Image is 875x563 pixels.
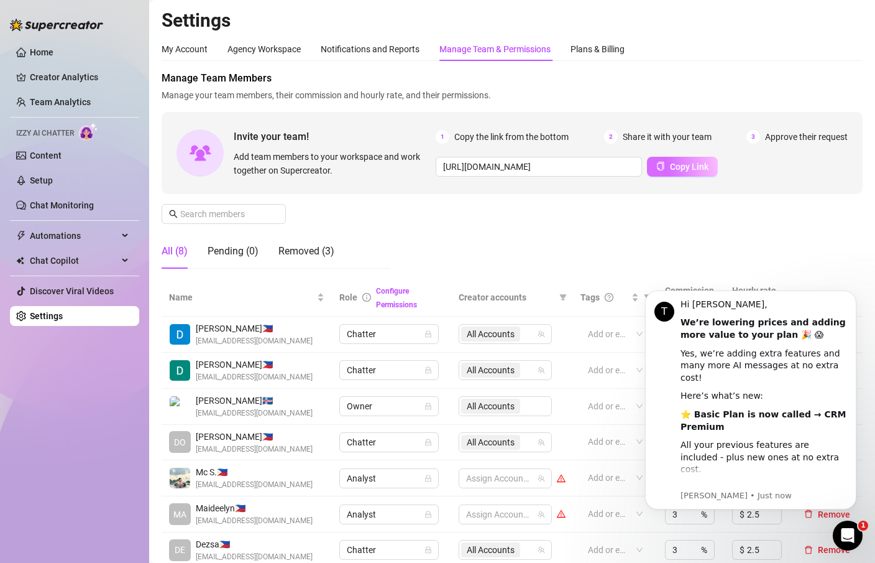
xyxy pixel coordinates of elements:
span: All Accounts [467,327,515,341]
span: DO [174,435,186,449]
span: Mc S. 🇵🇭 [196,465,313,479]
span: lock [424,330,432,338]
th: Name [162,279,332,317]
span: lock [424,366,432,374]
div: Removed (3) [278,244,334,259]
span: [EMAIL_ADDRESS][DOMAIN_NAME] [196,444,313,455]
iframe: Intercom notifications message [626,272,875,529]
span: All Accounts [461,363,520,378]
span: Manage Team Members [162,71,863,86]
span: Analyst [347,469,431,488]
span: MA [173,508,186,521]
span: [PERSON_NAME] 🇮🇸 [196,394,313,407]
span: Izzy AI Chatter [16,128,74,139]
span: lock [424,546,432,554]
span: Name [169,291,314,304]
div: All (8) [162,244,188,259]
span: Owner [347,397,431,416]
span: [PERSON_NAME] 🇵🇭 [196,430,313,444]
span: Manage your team members, their commission and hourly rate, and their permissions. [162,88,863,102]
span: 1 [858,521,868,531]
img: Donna Cora Janne Tiongson [170,324,190,345]
div: Plans & Billing [570,42,625,56]
span: Chatter [347,361,431,379]
span: [EMAIL_ADDRESS][DOMAIN_NAME] [196,515,313,527]
span: thunderbolt [16,231,26,241]
span: Analyst [347,505,431,524]
span: 3 [746,130,760,144]
span: warning [557,474,566,483]
a: Home [30,47,53,57]
span: Maideelyn 🇵🇭 [196,501,313,515]
span: Add team members to your workspace and work together on Supercreator. [234,150,431,177]
span: delete [804,546,813,554]
span: All Accounts [461,327,520,342]
span: lock [424,402,432,410]
span: All Accounts [467,543,515,557]
span: lock [424,511,432,518]
span: 2 [604,130,618,144]
span: All Accounts [467,363,515,377]
span: Chatter [347,325,431,343]
a: Team Analytics [30,97,91,107]
span: lock [424,439,432,446]
iframe: Intercom live chat [833,521,863,551]
a: Chat Monitoring [30,200,94,210]
div: Pending (0) [208,244,259,259]
span: Role [339,292,357,302]
a: Configure Permissions [376,287,417,309]
a: Discover Viral Videos [30,286,114,296]
span: 1 [436,130,449,144]
span: [PERSON_NAME] 🇵🇭 [196,322,313,335]
span: team [538,475,545,482]
a: Content [30,151,62,161]
span: question-circle [605,293,613,302]
span: Dezsa 🇵🇭 [196,537,313,551]
span: copy [656,162,665,170]
img: Chat Copilot [16,256,24,265]
div: Notifications and Reports [321,42,419,56]
button: Copy Link [647,157,718,177]
span: [EMAIL_ADDRESS][DOMAIN_NAME] [196,479,313,491]
span: [EMAIL_ADDRESS][DOMAIN_NAME] [196,551,313,563]
span: search [169,210,178,218]
span: filter [557,288,569,307]
span: Invite your team! [234,129,436,144]
a: Settings [30,311,63,321]
img: Mc Schnitcher [170,468,190,488]
span: warning [557,509,566,518]
span: team [538,546,545,554]
span: Automations [30,226,118,246]
a: Creator Analytics [30,67,129,87]
span: Tags [580,291,600,304]
div: Agency Workspace [227,42,301,56]
span: filter [559,294,567,301]
span: All Accounts [461,435,520,450]
span: team [538,366,545,374]
div: You now get full analytics with advanced creator stats, sales tracking, chatter performance, and ... [54,210,221,271]
span: info-circle [362,293,371,302]
span: [EMAIL_ADDRESS][DOMAIN_NAME] [196,371,313,383]
img: AI Chatter [79,123,98,141]
span: Copy the link from the bottom [454,130,569,144]
img: logo-BBDzfeDw.svg [10,19,103,31]
span: team [538,439,545,446]
span: Remove [818,545,850,555]
span: DE [175,543,185,557]
span: Chatter [347,433,431,452]
span: [EMAIL_ADDRESS][DOMAIN_NAME] [196,335,313,347]
span: team [538,511,545,518]
span: [PERSON_NAME] 🇵🇭 [196,358,313,371]
img: Deisy [170,360,190,381]
span: Copy Link [670,162,708,172]
span: Chat Copilot [30,251,118,271]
